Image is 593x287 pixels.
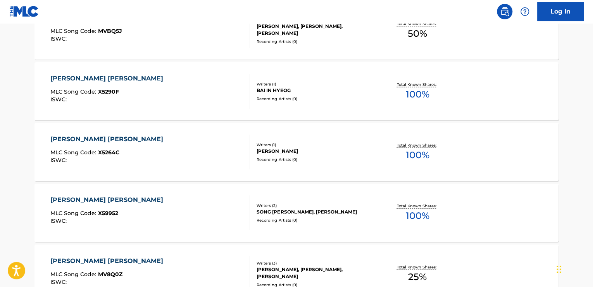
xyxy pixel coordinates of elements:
div: Help [517,4,533,19]
span: ISWC : [50,96,69,103]
span: MLC Song Code : [50,270,98,277]
div: Recording Artists ( 0 ) [257,39,374,44]
iframe: Chat Widget [554,250,593,287]
p: Total Known Shares: [396,82,438,87]
span: ISWC : [50,35,69,42]
div: SONG [PERSON_NAME], [PERSON_NAME] [257,208,374,215]
span: 25 % [408,270,427,284]
div: Writers ( 1 ) [257,142,374,148]
div: [PERSON_NAME] [PERSON_NAME] [50,135,167,144]
span: 100 % [405,148,429,162]
div: Drag [557,258,561,281]
a: [PERSON_NAME] [PERSON_NAME]MLC Song Code:X5290FISWC:Writers (1)BAI IN HYEOGRecording Artists (0)T... [34,62,559,120]
span: MLC Song Code : [50,149,98,156]
div: [PERSON_NAME], [PERSON_NAME], [PERSON_NAME] [257,23,374,37]
div: [PERSON_NAME] [PERSON_NAME] [50,74,167,83]
div: [PERSON_NAME] [PERSON_NAME] [50,195,167,205]
span: 100 % [405,209,429,223]
span: MLC Song Code : [50,88,98,95]
div: [PERSON_NAME] [PERSON_NAME] [50,256,167,265]
span: X5264C [98,149,119,156]
div: Writers ( 1 ) [257,81,374,87]
img: MLC Logo [9,6,39,17]
span: ISWC : [50,278,69,285]
div: Recording Artists ( 0 ) [257,157,374,162]
p: Total Known Shares: [396,21,438,27]
p: Total Known Shares: [396,142,438,148]
div: Writers ( 2 ) [257,203,374,208]
p: Total Known Shares: [396,264,438,270]
span: ISWC : [50,217,69,224]
img: search [500,7,509,16]
p: Total Known Shares: [396,203,438,209]
span: X59952 [98,210,118,217]
div: Writers ( 3 ) [257,260,374,266]
img: help [520,7,529,16]
span: 100 % [405,87,429,101]
a: [PERSON_NAME] AEMLC Song Code:MVBQ5JISWC:Writers (3)[PERSON_NAME], [PERSON_NAME], [PERSON_NAME]Re... [34,2,559,60]
span: MV8Q0Z [98,270,122,277]
span: MLC Song Code : [50,210,98,217]
a: [PERSON_NAME] [PERSON_NAME]MLC Song Code:X5264CISWC:Writers (1)[PERSON_NAME]Recording Artists (0)... [34,123,559,181]
div: BAI IN HYEOG [257,87,374,94]
div: [PERSON_NAME] [257,148,374,155]
div: [PERSON_NAME], [PERSON_NAME], [PERSON_NAME] [257,266,374,280]
a: [PERSON_NAME] [PERSON_NAME]MLC Song Code:X59952ISWC:Writers (2)SONG [PERSON_NAME], [PERSON_NAME]R... [34,184,559,242]
span: 50 % [408,27,427,41]
span: MVBQ5J [98,27,122,34]
a: Public Search [497,4,512,19]
span: ISWC : [50,157,69,164]
a: Log In [537,2,584,21]
span: MLC Song Code : [50,27,98,34]
div: Recording Artists ( 0 ) [257,217,374,223]
span: X5290F [98,88,119,95]
div: Recording Artists ( 0 ) [257,96,374,102]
